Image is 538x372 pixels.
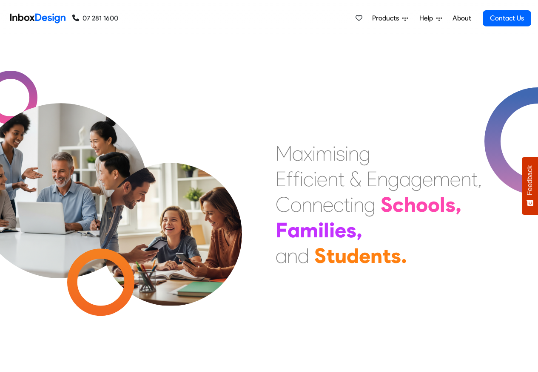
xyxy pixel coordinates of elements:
div: Maximising Efficient & Engagement, Connecting Schools, Families, and Students. [276,141,482,268]
div: e [450,166,461,192]
div: s [346,217,356,243]
div: o [416,192,428,217]
div: S [314,243,326,268]
div: n [287,243,298,268]
span: Feedback [526,165,534,195]
div: o [290,192,302,217]
div: g [359,141,370,166]
div: e [359,243,370,268]
div: , [455,192,461,217]
div: & [350,166,362,192]
div: d [347,243,359,268]
div: i [329,217,335,243]
span: Help [419,13,436,23]
div: e [422,166,433,192]
div: a [288,217,300,243]
div: g [364,192,376,217]
div: l [440,192,445,217]
div: s [391,243,401,268]
div: i [313,166,317,192]
div: n [327,166,338,192]
div: h [404,192,416,217]
div: i [318,217,324,243]
div: l [324,217,329,243]
div: g [411,166,422,192]
div: f [286,166,293,192]
div: i [345,141,348,166]
div: e [317,166,327,192]
div: S [381,192,393,217]
div: c [393,192,404,217]
div: n [312,192,323,217]
a: Products [369,10,411,27]
div: u [335,243,347,268]
div: t [326,243,335,268]
div: a [399,166,411,192]
div: n [353,192,364,217]
div: n [348,141,359,166]
div: d [298,243,309,268]
div: n [302,192,312,217]
div: i [312,141,316,166]
img: parents_with_child.png [82,127,260,306]
div: a [276,243,287,268]
div: m [316,141,333,166]
a: Help [416,10,445,27]
div: o [428,192,440,217]
div: s [336,141,345,166]
div: n [461,166,471,192]
div: e [323,192,333,217]
div: F [276,217,288,243]
div: n [377,166,388,192]
div: t [382,243,391,268]
div: c [303,166,313,192]
div: s [445,192,455,217]
div: M [276,141,292,166]
div: x [304,141,312,166]
div: t [338,166,344,192]
span: Products [372,13,402,23]
a: About [450,10,473,27]
div: m [300,217,318,243]
div: a [292,141,304,166]
div: , [356,217,362,243]
div: e [335,217,346,243]
button: Feedback - Show survey [522,157,538,215]
div: E [276,166,286,192]
div: E [367,166,377,192]
div: t [471,166,478,192]
div: t [344,192,350,217]
div: m [433,166,450,192]
div: i [333,141,336,166]
div: n [370,243,382,268]
a: 07 281 1600 [72,13,118,23]
div: i [350,192,353,217]
div: , [478,166,482,192]
div: . [401,243,407,268]
div: C [276,192,290,217]
div: i [300,166,303,192]
div: g [388,166,399,192]
div: c [333,192,344,217]
div: f [293,166,300,192]
a: Contact Us [483,10,531,26]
